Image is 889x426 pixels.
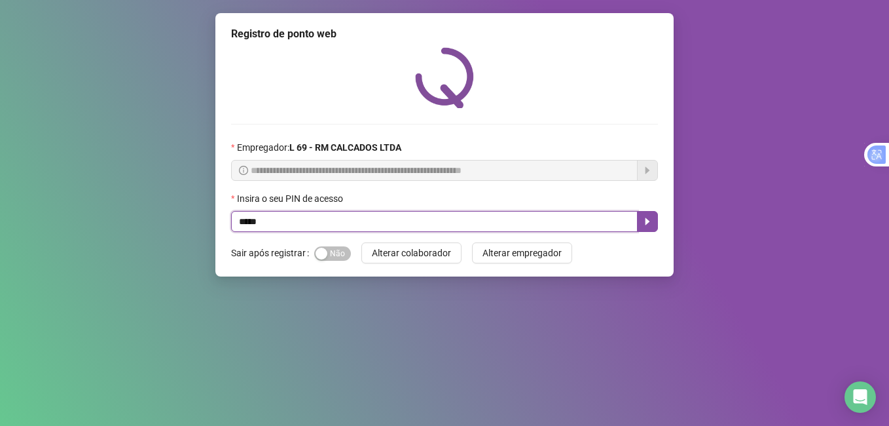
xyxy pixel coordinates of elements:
[231,26,658,42] div: Registro de ponto web
[844,381,876,413] div: Open Intercom Messenger
[239,166,248,175] span: info-circle
[372,246,451,260] span: Alterar colaborador
[482,246,562,260] span: Alterar empregador
[237,140,401,155] span: Empregador :
[361,242,462,263] button: Alterar colaborador
[289,142,401,153] strong: L 69 - RM CALCADOS LTDA
[415,47,474,108] img: QRPoint
[642,216,653,227] span: caret-right
[231,191,352,206] label: Insira o seu PIN de acesso
[472,242,572,263] button: Alterar empregador
[231,242,314,263] label: Sair após registrar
